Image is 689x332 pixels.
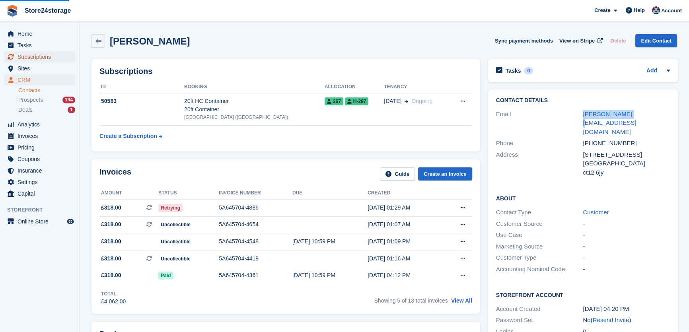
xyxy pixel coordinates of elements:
span: Create [594,6,610,14]
img: George [652,6,660,14]
a: Store24storage [21,4,74,17]
img: stora-icon-8386f47178a22dfd0bd8f6a31ec36ba5ce8667c1dd55bd0f319d3a0aa187defe.svg [6,5,18,17]
span: Help [634,6,645,14]
span: Account [661,7,682,15]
